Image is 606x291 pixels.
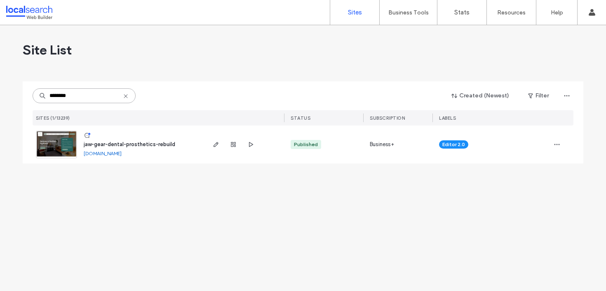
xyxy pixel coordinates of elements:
span: LABELS [439,115,456,121]
label: Help [551,9,563,16]
button: Created (Newest) [444,89,517,102]
a: jaw-gear-dental-prosthetics-rebuild [84,141,175,147]
span: Business+ [370,140,394,149]
label: Business Tools [388,9,429,16]
span: Editor 2.0 [442,141,465,148]
div: Published [294,141,318,148]
span: STATUS [291,115,310,121]
button: Filter [520,89,557,102]
span: Site List [23,42,72,58]
span: SUBSCRIPTION [370,115,405,121]
a: [DOMAIN_NAME] [84,150,122,156]
span: SITES (1/13239) [36,115,70,121]
label: Sites [348,9,362,16]
label: Resources [497,9,526,16]
label: Stats [454,9,470,16]
span: Help [19,6,36,13]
